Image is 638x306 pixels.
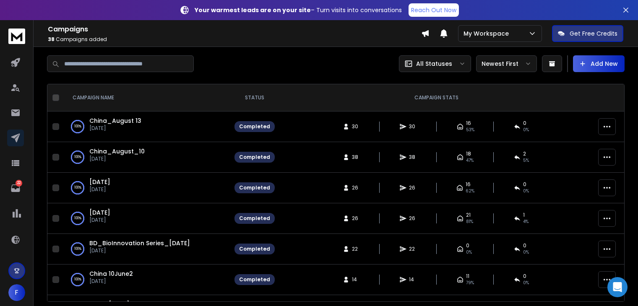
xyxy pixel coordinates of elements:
a: China 10June2 [89,270,133,278]
span: 26 [409,184,417,191]
span: 2 [523,150,526,157]
th: STATUS [229,84,280,112]
span: 0 [523,273,526,280]
button: F [8,284,25,301]
span: 0 % [466,249,472,256]
strong: Your warmest leads are on your site [195,6,311,14]
p: [DATE] [89,278,133,285]
p: [DATE] [89,186,110,193]
p: Reach Out Now [411,6,456,14]
div: Completed [239,276,270,283]
img: logo [8,29,25,44]
p: 100 % [74,245,81,253]
h1: Campaigns [48,24,421,34]
span: 26 [352,215,360,222]
span: 26 [409,215,417,222]
span: 26 [352,184,360,191]
span: 38 [48,36,55,43]
span: 0 % [523,280,529,286]
a: [DATE] [89,178,110,186]
button: Get Free Credits [552,25,623,42]
p: 100 % [74,214,81,223]
p: [DATE] [89,125,141,132]
span: 30 [352,123,360,130]
span: 0 [523,181,526,188]
button: Add New [573,55,625,72]
span: 38 [352,154,360,161]
span: 5 % [523,157,529,164]
td: 100%[DATE][DATE] [62,173,229,203]
div: Completed [239,215,270,222]
a: China_August 13 [89,117,141,125]
span: 81 % [466,218,473,225]
span: 14 [352,276,360,283]
p: Get Free Credits [570,29,617,38]
span: 0 % [523,127,529,133]
span: 21 [466,212,471,218]
span: 0 % [523,188,529,194]
td: 100%BD_BioInnovation Series_[DATE][DATE] [62,234,229,265]
span: 16 [466,120,471,127]
span: 14 [409,276,417,283]
p: 100 % [74,122,81,131]
div: Open Intercom Messenger [607,277,628,297]
th: CAMPAIGN STATS [280,84,593,112]
div: Completed [239,246,270,252]
td: 100%[DATE][DATE] [62,203,229,234]
a: 22 [7,180,24,197]
span: 79 % [466,280,474,286]
span: 22 [352,246,360,252]
td: 100%China_August 13[DATE] [62,112,229,142]
a: [DATE] [89,208,110,217]
span: 18 [466,150,471,157]
span: 47 % [466,157,474,164]
td: 100%China 10June2[DATE] [62,265,229,295]
span: 11 [466,273,469,280]
button: Newest First [476,55,537,72]
th: CAMPAIGN NAME [62,84,229,112]
td: 100%China_August_10[DATE] [62,142,229,173]
span: 1 [523,212,525,218]
span: 0 % [523,249,529,256]
span: 22 [409,246,417,252]
span: 30 [409,123,417,130]
p: [DATE] [89,156,145,162]
p: [DATE] [89,217,110,223]
span: 0 [523,242,526,249]
span: 16 [466,181,471,188]
p: 100 % [74,184,81,192]
p: – Turn visits into conversations [195,6,402,14]
p: [DATE] [89,247,190,254]
span: 0 [523,120,526,127]
span: 53 % [466,127,474,133]
p: My Workspace [464,29,512,38]
p: 100 % [74,153,81,161]
span: 62 % [466,188,474,194]
span: 38 [409,154,417,161]
div: Completed [239,123,270,130]
a: BD_BioInnovation Series_[DATE] [89,239,190,247]
a: China_August_10 [89,147,145,156]
span: 4 % [523,218,529,225]
span: 0 [466,242,469,249]
a: Reach Out Now [409,3,459,17]
p: Campaigns added [48,36,421,43]
p: 22 [16,180,22,187]
div: Completed [239,184,270,191]
p: All Statuses [416,60,452,68]
p: 100 % [74,275,81,284]
div: Completed [239,154,270,161]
